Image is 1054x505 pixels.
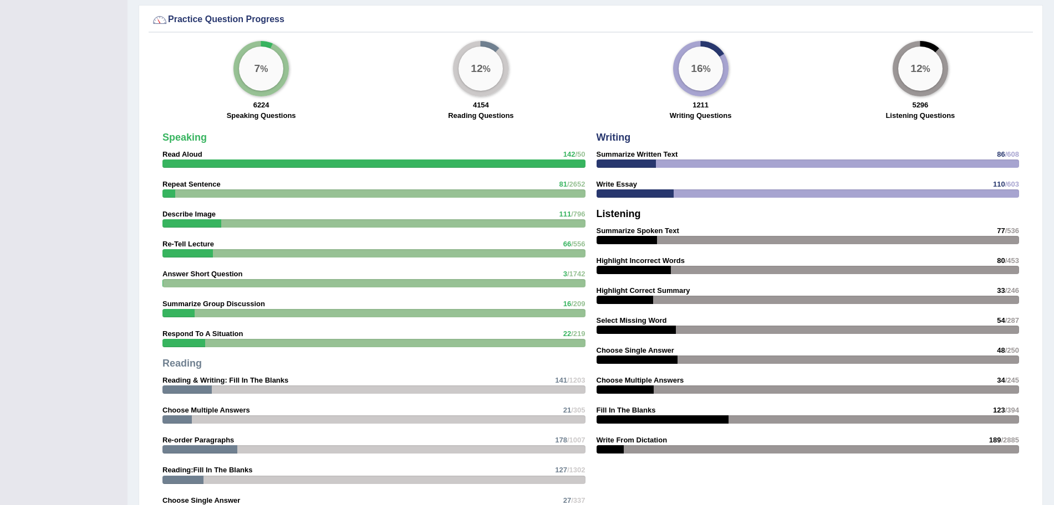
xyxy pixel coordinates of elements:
[253,101,269,109] strong: 6224
[597,316,667,324] strong: Select Missing Word
[571,210,585,218] span: /796
[563,329,571,338] span: 22
[1005,286,1019,295] span: /246
[563,240,571,248] span: 66
[571,406,585,414] span: /305
[567,466,585,474] span: /1302
[670,110,732,121] label: Writing Questions
[162,132,207,143] strong: Speaking
[597,256,685,265] strong: Highlight Incorrect Words
[1005,346,1019,354] span: /250
[563,406,571,414] span: 21
[559,210,571,218] span: 111
[559,180,567,188] span: 81
[1005,406,1019,414] span: /394
[597,376,684,384] strong: Choose Multiple Answers
[567,376,585,384] span: /1203
[571,329,585,338] span: /219
[162,329,243,338] strong: Respond To A Situation
[563,496,571,504] span: 27
[575,150,585,158] span: /50
[898,47,943,91] div: %
[997,256,1005,265] span: 80
[597,150,678,158] strong: Summarize Written Text
[1005,150,1019,158] span: /608
[1005,316,1019,324] span: /287
[555,436,567,444] span: 178
[993,406,1005,414] span: 123
[997,376,1005,384] span: 34
[993,180,1005,188] span: 110
[567,180,585,188] span: /2652
[912,101,928,109] strong: 5296
[997,286,1005,295] span: 33
[997,316,1005,324] span: 54
[597,208,641,219] strong: Listening
[571,240,585,248] span: /556
[1005,256,1019,265] span: /453
[162,240,214,248] strong: Re-Tell Lecture
[162,436,234,444] strong: Re-order Paragraphs
[1005,376,1019,384] span: /245
[1001,436,1019,444] span: /2885
[597,180,637,188] strong: Write Essay
[571,496,585,504] span: /337
[691,63,702,75] big: 16
[162,496,240,504] strong: Choose Single Answer
[162,358,202,369] strong: Reading
[567,270,585,278] span: /1742
[693,101,709,109] strong: 1211
[162,300,265,308] strong: Summarize Group Discussion
[597,346,674,354] strong: Choose Single Answer
[162,150,202,158] strong: Read Aloud
[1005,226,1019,235] span: /536
[227,110,296,121] label: Speaking Questions
[597,132,631,143] strong: Writing
[597,436,668,444] strong: Write From Dictation
[239,47,283,91] div: %
[679,47,723,91] div: %
[459,47,503,91] div: %
[597,406,656,414] strong: Fill In The Blanks
[563,300,571,308] span: 16
[563,150,576,158] span: 142
[997,226,1005,235] span: 77
[1005,180,1019,188] span: /603
[555,466,567,474] span: 127
[989,436,1001,444] span: 189
[162,406,250,414] strong: Choose Multiple Answers
[997,150,1005,158] span: 86
[162,210,216,218] strong: Describe Image
[448,110,513,121] label: Reading Questions
[151,12,1030,28] div: Practice Question Progress
[162,270,242,278] strong: Answer Short Question
[885,110,955,121] label: Listening Questions
[597,226,679,235] strong: Summarize Spoken Text
[571,300,585,308] span: /209
[555,376,567,384] span: 141
[563,270,567,278] span: 3
[567,436,585,444] span: /1007
[162,180,221,188] strong: Repeat Sentence
[997,346,1005,354] span: 48
[597,286,690,295] strong: Highlight Correct Summary
[162,376,288,384] strong: Reading & Writing: Fill In The Blanks
[254,63,261,75] big: 7
[910,63,922,75] big: 12
[162,466,253,474] strong: Reading:Fill In The Blanks
[473,101,489,109] strong: 4154
[471,63,483,75] big: 12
